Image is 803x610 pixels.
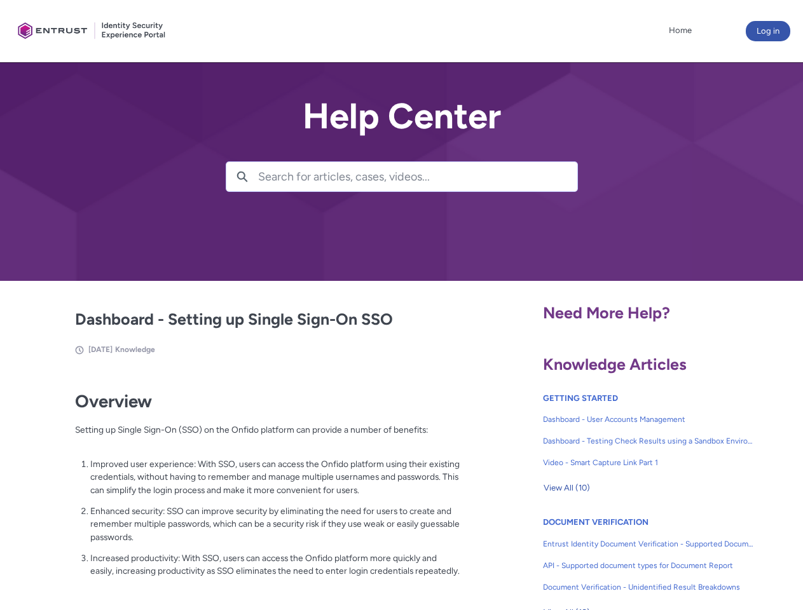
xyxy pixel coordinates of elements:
a: Dashboard - Testing Check Results using a Sandbox Environment [543,430,754,452]
span: Knowledge Articles [543,355,687,374]
a: Dashboard - User Accounts Management [543,409,754,430]
a: Home [666,21,695,40]
span: Need More Help? [543,303,670,322]
span: Dashboard - Testing Check Results using a Sandbox Environment [543,435,754,447]
strong: Overview [75,391,152,412]
input: Search for articles, cases, videos... [258,162,577,191]
button: View All (10) [543,478,591,498]
h2: Dashboard - Setting up Single Sign-On SSO [75,308,460,332]
a: Video - Smart Capture Link Part 1 [543,452,754,473]
p: Improved user experience: With SSO, users can access the Onfido platform using their existing cre... [90,457,460,497]
li: Knowledge [115,344,155,355]
span: [DATE] [88,345,113,354]
p: Setting up Single Sign-On (SSO) on the Onfido platform can provide a number of benefits: [75,423,460,449]
a: GETTING STARTED [543,393,618,403]
span: View All (10) [544,478,590,498]
span: Video - Smart Capture Link Part 1 [543,457,754,468]
button: Log in [746,21,790,41]
h2: Help Center [226,97,578,136]
span: Dashboard - User Accounts Management [543,414,754,425]
button: Search [226,162,258,191]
